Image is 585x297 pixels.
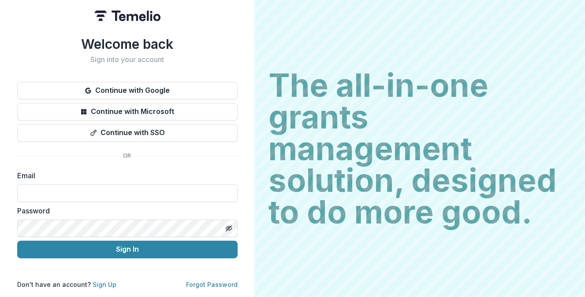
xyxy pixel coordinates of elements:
[94,11,160,21] img: Temelio
[17,36,238,52] h1: Welcome back
[17,55,238,64] h2: Sign into your account
[17,280,116,289] p: Don't have an account?
[186,281,238,288] a: Forgot Password
[17,124,238,142] button: Continue with SSO
[17,82,238,99] button: Continue with Google
[17,241,238,258] button: Sign In
[222,221,236,235] button: Toggle password visibility
[17,170,232,181] label: Email
[17,205,232,216] label: Password
[17,103,238,121] button: Continue with Microsoft
[93,281,116,288] a: Sign Up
